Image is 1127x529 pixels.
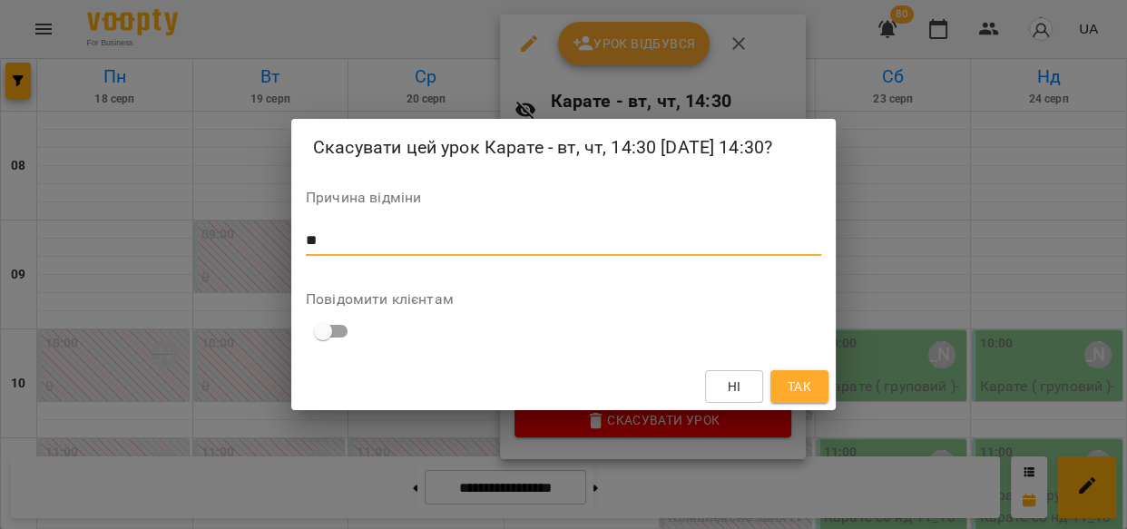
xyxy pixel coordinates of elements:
label: Повідомити клієнтам [306,292,821,307]
span: Ні [728,376,741,397]
button: Так [770,370,828,403]
button: Ні [705,370,763,403]
span: Так [788,376,811,397]
h2: Скасувати цей урок Карате - вт, чт, 14:30 [DATE] 14:30? [313,133,814,162]
label: Причина відміни [306,191,821,205]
